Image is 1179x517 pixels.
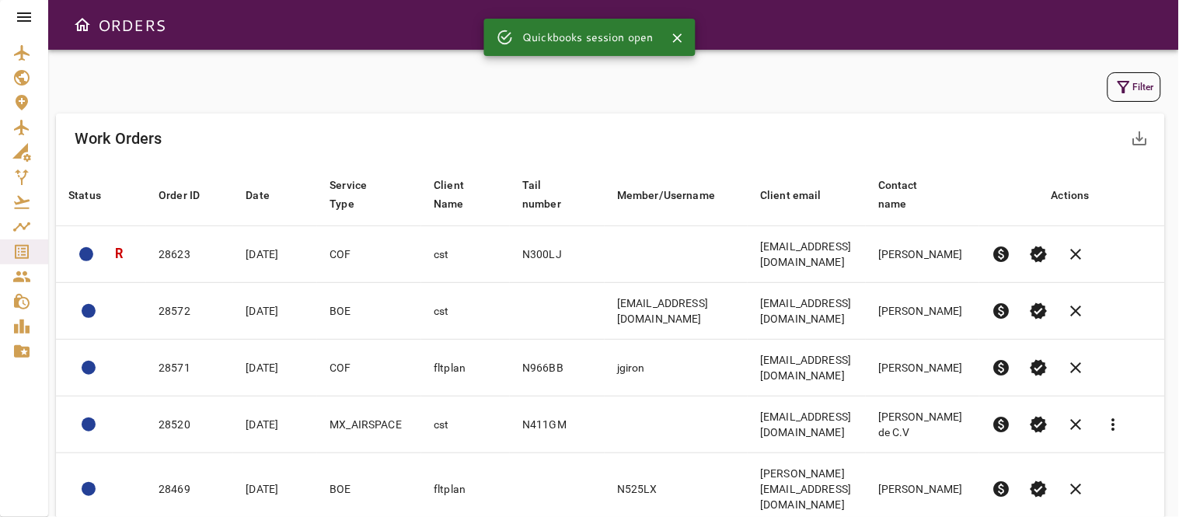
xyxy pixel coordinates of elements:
button: Set Permit Ready [1020,292,1058,330]
button: Cancel order [1058,470,1095,508]
button: Reports [1095,406,1132,443]
span: verified [1030,245,1048,264]
td: [DATE] [233,283,317,340]
span: verified [1030,480,1048,498]
span: verified [1030,358,1048,377]
div: Date [246,186,270,204]
button: Open drawer [67,9,98,40]
td: N966BB [510,340,605,396]
td: [DATE] [233,226,317,283]
span: clear [1067,415,1086,434]
span: save_alt [1131,129,1149,148]
span: Client email [760,186,842,204]
span: clear [1067,302,1086,320]
td: N411GM [510,396,605,453]
span: paid [992,245,1011,264]
span: Client Name [434,176,497,213]
td: [DATE] [233,396,317,453]
button: Set Permit Ready [1020,406,1058,443]
td: 28572 [146,283,233,340]
button: Close [666,26,689,50]
div: Client Name [434,176,477,213]
div: Client email [760,186,821,204]
button: Set Permit Ready [1020,470,1058,508]
span: Member/Username [617,186,735,204]
div: Service Type [330,176,389,213]
td: [EMAIL_ADDRESS][DOMAIN_NAME] [748,340,866,396]
span: Order ID [159,186,220,204]
button: Filter [1107,72,1161,102]
button: Export [1121,120,1159,157]
td: cst [421,283,510,340]
button: Set Permit Ready [1020,349,1058,386]
span: paid [992,358,1011,377]
button: Cancel order [1058,406,1095,443]
button: Pre-Invoice order [983,349,1020,386]
td: COF [317,226,421,283]
td: [DATE] [233,340,317,396]
div: Member/Username [617,186,715,204]
div: ACTION REQUIRED [82,417,96,431]
div: Order ID [159,186,200,204]
td: COF [317,340,421,396]
div: Quickbooks session open [522,23,653,51]
span: clear [1067,245,1086,264]
div: Contact name [878,176,947,213]
button: Cancel order [1058,349,1095,386]
span: Status [68,186,121,204]
button: Pre-Invoice order [983,292,1020,330]
span: clear [1067,358,1086,377]
div: ACTION REQUIRED [82,482,96,496]
button: Cancel order [1058,292,1095,330]
button: Pre-Invoice order [983,406,1020,443]
td: MX_AIRSPACE [317,396,421,453]
td: cst [421,396,510,453]
td: [PERSON_NAME] [866,340,979,396]
h3: R [115,245,123,263]
td: [EMAIL_ADDRESS][DOMAIN_NAME] [748,396,866,453]
td: [PERSON_NAME] [866,226,979,283]
span: Tail number [522,176,592,213]
td: [EMAIL_ADDRESS][DOMAIN_NAME] [748,283,866,340]
span: paid [992,302,1011,320]
span: clear [1067,480,1086,498]
td: 28623 [146,226,233,283]
span: Service Type [330,176,409,213]
span: Contact name [878,176,967,213]
td: [PERSON_NAME] de C.V [866,396,979,453]
span: verified [1030,302,1048,320]
h6: ORDERS [98,12,166,37]
span: more_vert [1104,415,1123,434]
td: cst [421,226,510,283]
button: Set Permit Ready [1020,236,1058,273]
div: Tail number [522,176,572,213]
span: Date [246,186,290,204]
button: Pre-Invoice order [983,236,1020,273]
td: [PERSON_NAME] [866,283,979,340]
h6: Work Orders [75,126,162,151]
div: ACTION REQUIRED [82,304,96,318]
td: [EMAIL_ADDRESS][DOMAIN_NAME] [605,283,748,340]
button: Pre-Invoice order [983,470,1020,508]
td: N300LJ [510,226,605,283]
div: ACTION REQUIRED [82,361,96,375]
td: 28520 [146,396,233,453]
div: Status [68,186,101,204]
td: [EMAIL_ADDRESS][DOMAIN_NAME] [748,226,866,283]
div: ADMIN [79,247,93,261]
td: 28571 [146,340,233,396]
td: BOE [317,283,421,340]
span: verified [1030,415,1048,434]
button: Cancel order [1058,236,1095,273]
span: paid [992,415,1011,434]
span: paid [992,480,1011,498]
td: fltplan [421,340,510,396]
td: jgiron [605,340,748,396]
